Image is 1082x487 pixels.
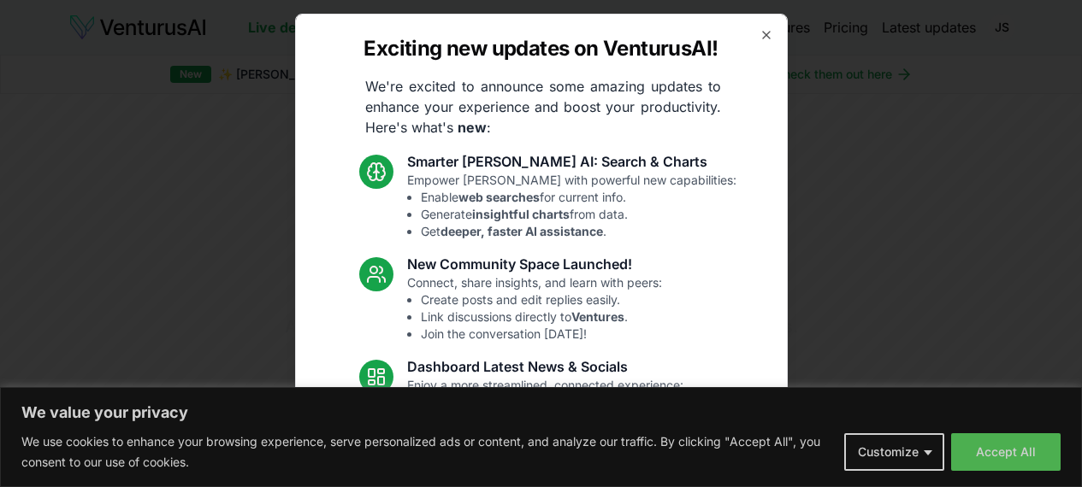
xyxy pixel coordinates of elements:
li: Join the conversation [DATE]! [421,326,662,343]
strong: Ventures [571,309,624,324]
strong: latest industry news [462,412,581,426]
li: Get . [421,223,736,240]
li: Create posts and edit replies easily. [421,291,662,308]
li: Link discussions directly to . [421,308,662,326]
h3: New Community Space Launched! [407,254,662,274]
p: Empower [PERSON_NAME] with powerful new capabilities: [407,172,736,240]
li: Enable for current info. [421,189,736,206]
p: Enjoy a more streamlined, connected experience: [407,377,683,445]
li: Access articles. [421,411,683,428]
p: Connect, share insights, and learn with peers: [407,274,662,343]
li: Generate from data. [421,206,736,223]
h2: Exciting new updates on VenturusAI! [364,35,718,62]
strong: introductions [545,395,625,409]
strong: new [458,119,487,136]
strong: trending relevant social [442,429,581,443]
h3: Fixes and UI Polish [407,459,686,479]
h3: Dashboard Latest News & Socials [407,356,683,377]
strong: insightful charts [472,207,570,221]
li: Standardized analysis . [421,394,683,411]
p: We're excited to announce some amazing updates to enhance your experience and boost your producti... [352,76,735,138]
h3: Smarter [PERSON_NAME] AI: Search & Charts [407,151,736,172]
strong: deeper, faster AI assistance [440,224,603,238]
strong: web searches [458,190,540,204]
li: See topics. [421,428,683,445]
